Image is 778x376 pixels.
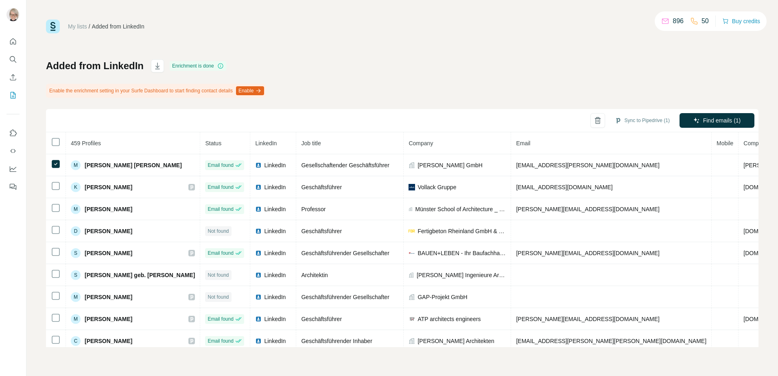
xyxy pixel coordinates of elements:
[255,338,262,344] img: LinkedIn logo
[7,179,20,194] button: Feedback
[71,336,81,346] div: C
[301,294,389,300] span: Geschäftsführender Gesellschafter
[301,228,342,234] span: Geschäftsführer
[7,34,20,49] button: Quick start
[516,184,612,190] span: [EMAIL_ADDRESS][DOMAIN_NAME]
[71,140,101,146] span: 459 Profiles
[717,140,733,146] span: Mobile
[7,126,20,140] button: Use Surfe on LinkedIn
[208,249,233,257] span: Email found
[255,294,262,300] img: LinkedIn logo
[680,113,754,128] button: Find emails (1)
[71,314,81,324] div: M
[415,205,506,213] span: Münster School of Architecture _ [GEOGRAPHIC_DATA]
[170,61,226,71] div: Enrichment is done
[301,338,372,344] span: Geschäftsführender Inhaber
[409,316,415,322] img: company-logo
[255,140,277,146] span: LinkedIn
[417,249,506,257] span: BAUEN+LEBEN - Ihr Baufachhandel
[264,315,286,323] span: LinkedIn
[236,86,264,95] button: Enable
[301,184,342,190] span: Geschäftsführer
[255,228,262,234] img: LinkedIn logo
[85,205,132,213] span: [PERSON_NAME]
[71,160,81,170] div: M
[516,206,659,212] span: [PERSON_NAME][EMAIL_ADDRESS][DOMAIN_NAME]
[85,161,182,169] span: [PERSON_NAME] [PERSON_NAME]
[301,272,328,278] span: Architektin
[673,16,684,26] p: 896
[85,249,132,257] span: [PERSON_NAME]
[7,70,20,85] button: Enrich CSV
[417,315,481,323] span: ATP architects engineers
[516,162,659,168] span: [EMAIL_ADDRESS][PERSON_NAME][DOMAIN_NAME]
[516,338,706,344] span: [EMAIL_ADDRESS][PERSON_NAME][PERSON_NAME][DOMAIN_NAME]
[85,271,195,279] span: [PERSON_NAME] geb. [PERSON_NAME]
[516,250,659,256] span: [PERSON_NAME][EMAIL_ADDRESS][DOMAIN_NAME]
[208,162,233,169] span: Email found
[7,88,20,103] button: My lists
[46,84,266,98] div: Enable the enrichment setting in your Surfe Dashboard to start finding contact details
[417,271,506,279] span: [PERSON_NAME] Ingenieure Architekten
[264,161,286,169] span: LinkedIn
[7,162,20,176] button: Dashboard
[255,316,262,322] img: LinkedIn logo
[409,140,433,146] span: Company
[409,184,415,190] img: company-logo
[301,250,389,256] span: Geschäftsführender Gesellschafter
[417,293,467,301] span: GAP-Projekt GmbH
[208,184,233,191] span: Email found
[301,206,326,212] span: Professor
[85,227,132,235] span: [PERSON_NAME]
[516,316,659,322] span: [PERSON_NAME][EMAIL_ADDRESS][DOMAIN_NAME]
[264,271,286,279] span: LinkedIn
[264,227,286,235] span: LinkedIn
[71,182,81,192] div: K
[255,206,262,212] img: LinkedIn logo
[722,15,760,27] button: Buy credits
[702,16,709,26] p: 50
[264,293,286,301] span: LinkedIn
[71,204,81,214] div: M
[208,205,233,213] span: Email found
[255,250,262,256] img: LinkedIn logo
[71,248,81,258] div: S
[85,293,132,301] span: [PERSON_NAME]
[264,249,286,257] span: LinkedIn
[7,144,20,158] button: Use Surfe API
[71,292,81,302] div: M
[208,271,229,279] span: Not found
[208,337,233,345] span: Email found
[417,161,482,169] span: [PERSON_NAME] GmbH
[409,228,415,234] img: company-logo
[71,270,81,280] div: S
[46,20,60,33] img: Surfe Logo
[417,337,494,345] span: [PERSON_NAME] Architekten
[703,116,741,125] span: Find emails (1)
[409,250,415,256] img: company-logo
[208,315,233,323] span: Email found
[301,316,342,322] span: Geschäftsführer
[208,227,229,235] span: Not found
[264,183,286,191] span: LinkedIn
[85,337,132,345] span: [PERSON_NAME]
[417,227,506,235] span: Fertigbeton Rheinland GmbH & Co. KG
[46,59,144,72] h1: Added from LinkedIn
[255,162,262,168] img: LinkedIn logo
[7,8,20,21] img: Avatar
[68,23,87,30] a: My lists
[92,22,144,31] div: Added from LinkedIn
[255,184,262,190] img: LinkedIn logo
[301,140,321,146] span: Job title
[71,226,81,236] div: D
[264,205,286,213] span: LinkedIn
[208,293,229,301] span: Not found
[85,183,132,191] span: [PERSON_NAME]
[205,140,221,146] span: Status
[516,140,530,146] span: Email
[255,272,262,278] img: LinkedIn logo
[264,337,286,345] span: LinkedIn
[89,22,90,31] li: /
[301,162,389,168] span: Gesellschaftender Geschäftsführer
[417,183,456,191] span: Vollack Gruppe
